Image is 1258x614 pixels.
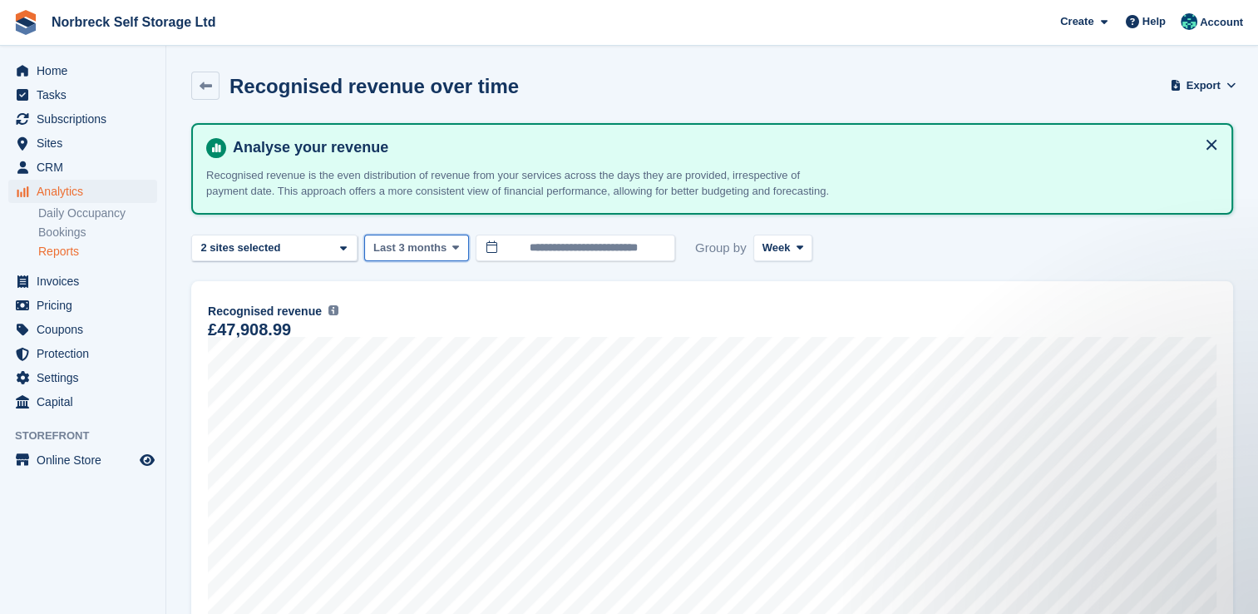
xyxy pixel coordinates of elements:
a: menu [8,318,157,341]
span: Online Store [37,448,136,472]
span: Tasks [37,83,136,106]
span: Export [1186,77,1221,94]
h4: Analyse your revenue [226,138,1218,157]
a: menu [8,342,157,365]
a: menu [8,180,157,203]
span: Help [1142,13,1166,30]
span: CRM [37,156,136,179]
a: menu [8,83,157,106]
span: Recognised revenue [208,303,322,320]
a: menu [8,107,157,131]
a: Daily Occupancy [38,205,157,221]
a: Bookings [38,225,157,240]
a: Norbreck Self Storage Ltd [45,8,222,36]
span: Storefront [15,428,165,444]
p: Recognised revenue is the even distribution of revenue from your services across the days they ar... [206,167,830,200]
span: Home [37,59,136,82]
span: Last 3 months [373,240,446,256]
a: Preview store [137,450,157,470]
div: £47,908.99 [208,323,291,337]
button: Export [1173,72,1233,99]
a: menu [8,366,157,389]
span: Account [1200,14,1243,31]
img: icon-info-grey-7440780725fd019a000dd9b08b2336e03edf1995a4989e88bcd33f0948082b44.svg [328,305,338,315]
a: menu [8,294,157,317]
span: Invoices [37,270,136,293]
button: Last 3 months [364,235,469,262]
div: 2 sites selected [198,240,287,256]
a: Reports [38,244,157,260]
img: stora-icon-8386f47178a22dfd0bd8f6a31ec36ba5ce8667c1dd55bd0f319d3a0aa187defe.svg [13,10,38,35]
a: menu [8,131,157,155]
span: Week [762,240,791,256]
span: Sites [37,131,136,155]
a: menu [8,390,157,413]
a: menu [8,270,157,293]
span: Subscriptions [37,107,136,131]
h2: Recognised revenue over time [229,75,519,97]
span: Create [1060,13,1093,30]
span: Protection [37,342,136,365]
span: Capital [37,390,136,413]
a: menu [8,448,157,472]
span: Group by [695,235,747,262]
img: Sally King [1181,13,1197,30]
a: menu [8,156,157,179]
span: Settings [37,366,136,389]
span: Analytics [37,180,136,203]
span: Pricing [37,294,136,317]
button: Week [753,235,812,262]
a: menu [8,59,157,82]
span: Coupons [37,318,136,341]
